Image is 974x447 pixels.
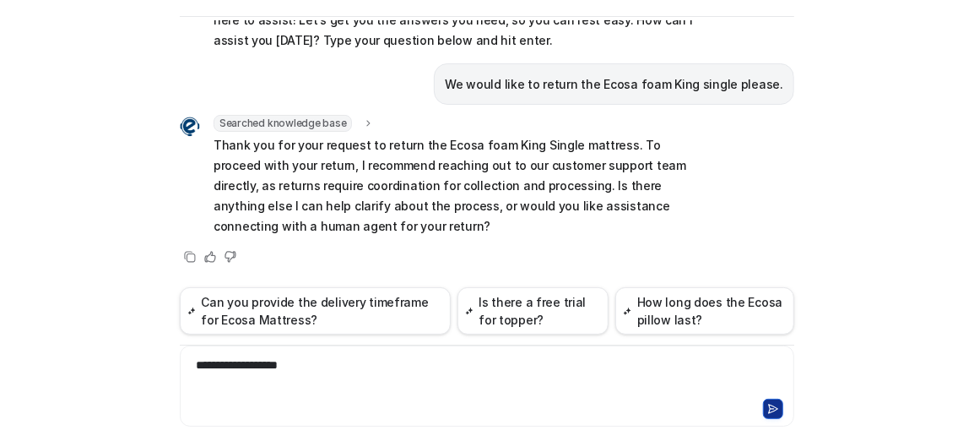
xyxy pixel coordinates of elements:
button: Is there a free trial for topper? [457,287,609,335]
button: How long does the Ecosa pillow last? [615,287,794,335]
img: Widget [180,117,200,137]
p: Thank you for your request to return the Ecosa foam King Single mattress. To proceed with your re... [214,135,707,237]
button: Can you provide the delivery timeframe for Ecosa Mattress? [180,287,451,335]
p: We would like to return the Ecosa foam King single please. [445,74,783,95]
span: Searched knowledge base [214,115,352,132]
